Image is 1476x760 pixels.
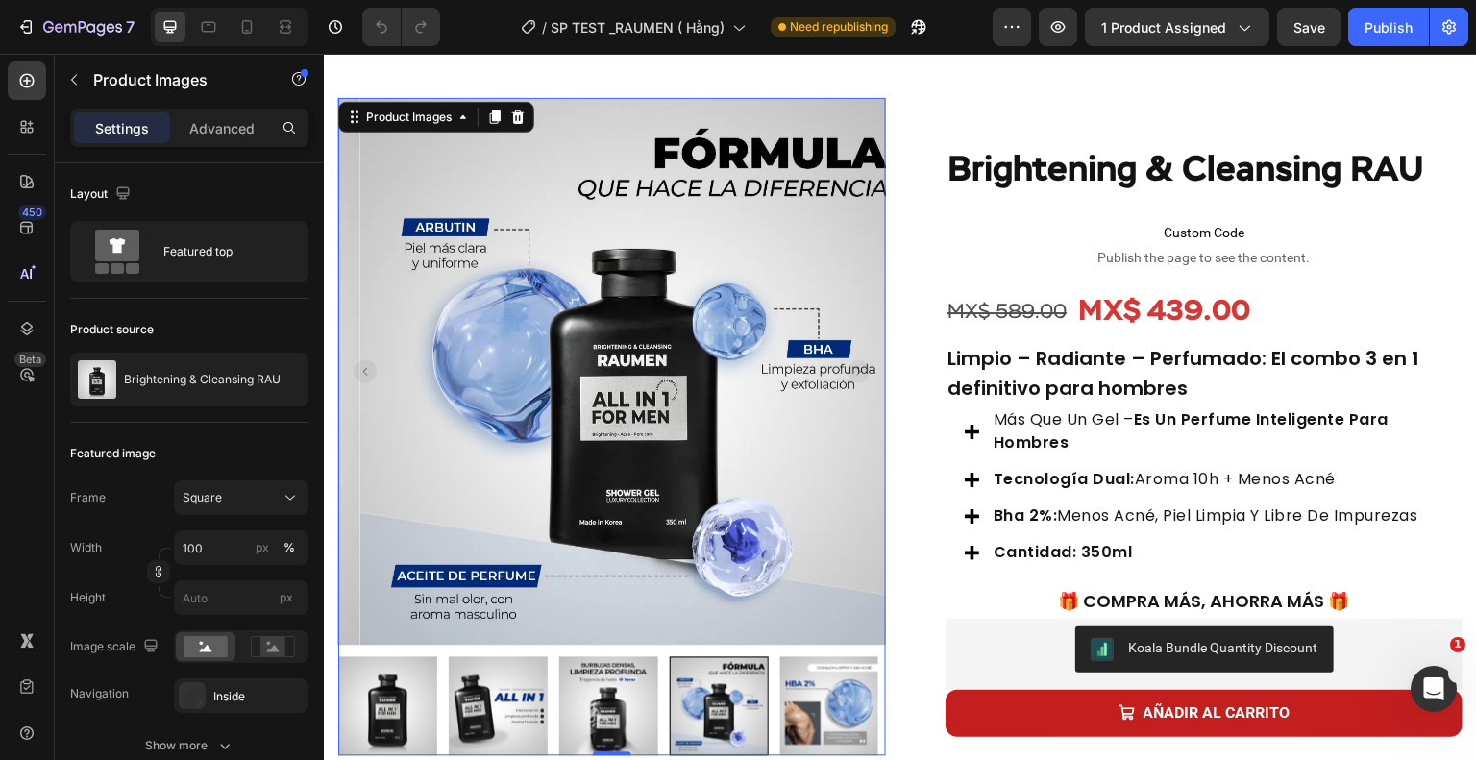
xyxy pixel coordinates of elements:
[670,414,811,436] strong: tecnología dual:
[283,539,295,556] div: %
[752,238,928,280] div: MX$ 439.00
[70,589,106,606] label: Height
[70,685,129,702] div: Navigation
[1277,8,1341,46] button: Save
[622,244,745,274] div: MX$ 589.00
[542,17,547,37] span: /
[126,15,135,38] p: 7
[18,205,46,220] div: 450
[145,736,234,755] div: Show more
[767,584,790,607] img: COGWoM-s-4MDEAE=.png
[256,539,269,556] div: px
[251,536,274,559] button: %
[95,118,149,138] p: Settings
[1450,637,1465,652] span: 1
[93,68,257,91] p: Product Images
[70,445,156,462] div: Featured image
[790,18,888,36] span: Need republishing
[1101,17,1226,37] span: 1 product assigned
[78,360,116,399] img: product feature img
[124,373,281,386] p: Brightening & Cleansing RAU
[622,194,1139,213] span: Publish the page to see the content.
[622,92,1139,142] h1: Brightening & Cleansing RAU
[70,489,106,506] label: Frame
[70,321,154,338] div: Product source
[670,451,734,473] strong: bha 2%:
[280,590,293,604] span: px
[278,536,301,559] button: px
[622,636,1139,682] button: <span style="font-size:16px;"><strong>AÑADIR AL CARRITO</strong></span>
[670,414,1117,437] p: aroma 10h + menos acné
[670,487,809,509] strong: cantidad: 350ml
[1365,17,1413,37] div: Publish
[805,584,995,604] div: Koala Bundle Quantity Discount
[163,230,281,274] div: Featured top
[70,634,162,660] div: Image scale
[670,355,1065,400] strong: es un perfume inteligente para hombres
[670,451,1117,474] p: menos acné, piel limpia y libre de impurezas
[8,8,143,46] button: 7
[174,480,308,515] button: Square
[1293,19,1325,36] span: Save
[735,535,1026,559] strong: 🎁 Compra más, ahorra más 🎁
[70,182,135,208] div: Layout
[174,530,308,565] input: px%
[524,306,547,330] button: Carousel Next Arrow
[622,167,1139,190] span: Custom Code
[38,55,132,72] div: Product Images
[70,539,102,556] label: Width
[820,650,967,668] strong: AÑADIR AL CARRITO
[624,291,1095,348] strong: Limpio – Radiante – Perfumado: El combo 3 en 1 definitivo para hombres
[1348,8,1429,46] button: Publish
[362,8,440,46] div: Undo/Redo
[1411,666,1457,712] iframe: Intercom live chat
[1085,8,1269,46] button: 1 product assigned
[213,688,304,705] div: Inside
[14,352,46,367] div: Beta
[174,580,308,615] input: px
[551,17,725,37] span: SP TEST _RAUMEN ( Hằng)
[324,54,1476,760] iframe: Design area
[189,118,255,138] p: Advanced
[751,573,1010,619] button: Koala Bundle Quantity Discount
[670,355,1117,401] p: más que un gel –
[183,489,222,506] span: Square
